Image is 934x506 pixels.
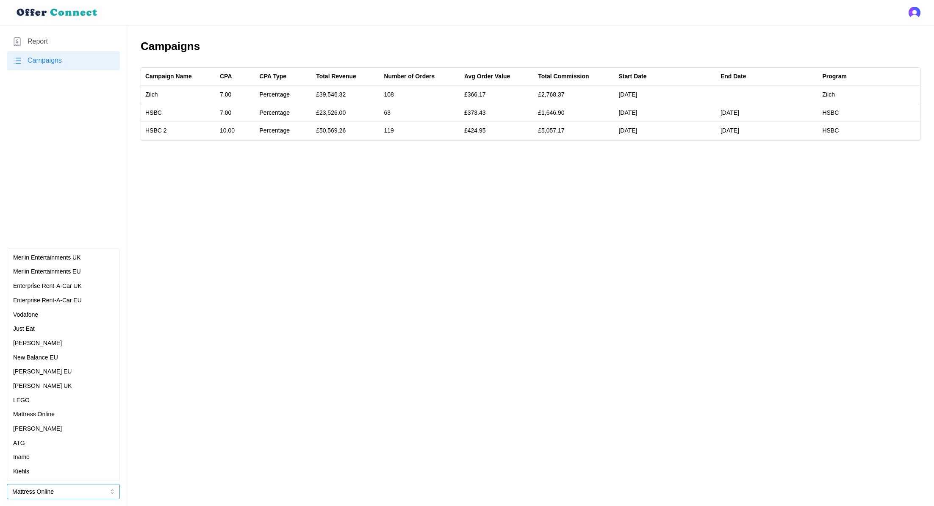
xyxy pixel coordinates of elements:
[721,72,746,81] div: End Date
[13,324,35,334] p: Just Eat
[534,122,614,140] td: £5,057.17
[13,253,81,263] p: Merlin Entertainments UK
[141,122,216,140] td: HSBC 2
[216,104,255,122] td: 7.00
[13,339,62,348] p: [PERSON_NAME]
[13,296,82,305] p: Enterprise Rent-A-Car EU
[909,7,920,19] button: Open user button
[316,72,356,81] div: Total Revenue
[822,72,847,81] div: Program
[13,267,81,277] p: Merlin Entertainments EU
[538,72,589,81] div: Total Commission
[380,122,460,140] td: 119
[28,36,48,47] span: Report
[460,122,534,140] td: £424.95
[7,51,120,70] a: Campaigns
[618,72,646,81] div: Start Date
[460,104,534,122] td: £373.43
[216,86,255,104] td: 7.00
[614,104,716,122] td: [DATE]
[13,424,62,434] p: [PERSON_NAME]
[13,453,30,462] p: Inamo
[216,122,255,140] td: 10.00
[260,72,287,81] div: CPA Type
[909,7,920,19] img: 's logo
[460,86,534,104] td: £366.17
[716,104,818,122] td: [DATE]
[13,382,72,391] p: [PERSON_NAME] UK
[13,282,82,291] p: Enterprise Rent-A-Car UK
[13,410,55,419] p: Mattress Online
[614,86,716,104] td: [DATE]
[255,104,312,122] td: Percentage
[7,32,120,51] a: Report
[312,122,380,140] td: £50,569.26
[818,122,920,140] td: HSBC
[14,5,102,20] img: loyalBe Logo
[818,104,920,122] td: HSBC
[380,104,460,122] td: 63
[13,310,38,320] p: Vodafone
[145,72,192,81] div: Campaign Name
[13,467,29,476] p: Kiehls
[13,396,30,405] p: LEGO
[384,72,435,81] div: Number of Orders
[312,86,380,104] td: £39,546.32
[312,104,380,122] td: £23,526.00
[28,55,62,66] span: Campaigns
[380,86,460,104] td: 108
[141,104,216,122] td: HSBC
[141,86,216,104] td: Zilch
[13,353,58,362] p: New Balance EU
[13,367,72,376] p: [PERSON_NAME] EU
[534,104,614,122] td: £1,646.90
[464,72,510,81] div: Avg Order Value
[534,86,614,104] td: £2,768.37
[141,39,920,54] h2: Campaigns
[818,86,920,104] td: Zilch
[716,122,818,140] td: [DATE]
[220,72,232,81] div: CPA
[13,439,25,448] p: ATG
[7,484,120,499] button: Mattress Online
[614,122,716,140] td: [DATE]
[255,122,312,140] td: Percentage
[255,86,312,104] td: Percentage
